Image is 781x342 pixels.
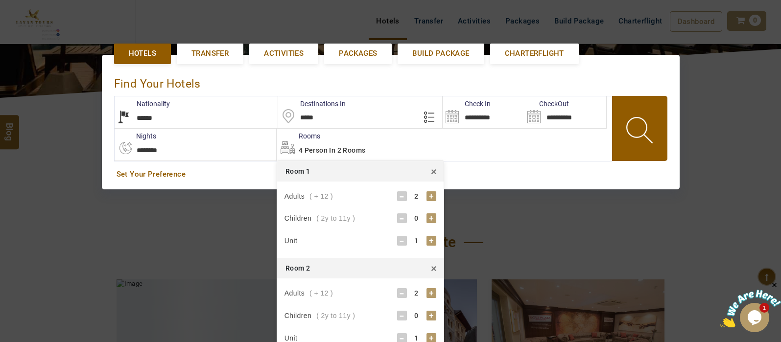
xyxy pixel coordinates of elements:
[397,288,407,298] div: -
[407,213,426,223] div: 0
[426,236,436,246] div: +
[285,167,310,175] span: Room 1
[309,192,333,200] span: ( + 12 )
[114,131,156,141] label: nights
[115,99,170,109] label: Nationality
[264,48,304,59] span: Activities
[284,311,355,320] div: Children
[505,48,564,59] span: Charterflight
[284,288,333,298] div: Adults
[431,164,437,179] span: ×
[412,48,469,59] span: Build Package
[426,288,436,298] div: +
[284,213,355,223] div: Children
[720,281,781,327] iframe: chat widget
[129,48,156,59] span: Hotels
[397,311,407,320] div: -
[117,169,665,180] a: Set Your Preference
[443,99,491,109] label: Check In
[407,311,426,320] div: 0
[339,48,377,59] span: Packages
[397,236,407,246] div: -
[249,44,318,64] a: Activities
[316,312,355,319] span: ( 2y to 11y )
[299,146,366,154] span: 4 Person in 2 Rooms
[407,288,426,298] div: 2
[324,44,392,64] a: Packages
[431,261,437,276] span: ×
[285,264,310,272] span: Room 2
[177,44,243,64] a: Transfer
[191,48,229,59] span: Transfer
[407,236,426,246] div: 1
[397,213,407,223] div: -
[426,213,436,223] div: +
[277,131,320,141] label: Rooms
[524,99,569,109] label: CheckOut
[278,99,346,109] label: Destinations In
[398,44,484,64] a: Build Package
[114,67,667,96] div: Find Your Hotels
[316,214,355,222] span: ( 2y to 11y )
[426,311,436,320] div: +
[443,96,524,128] input: Search
[309,289,333,297] span: ( + 12 )
[407,191,426,201] div: 2
[114,44,171,64] a: Hotels
[490,44,579,64] a: Charterflight
[524,96,606,128] input: Search
[397,191,407,201] div: -
[284,191,333,201] div: Adults
[284,236,303,246] div: Unit
[426,191,436,201] div: +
